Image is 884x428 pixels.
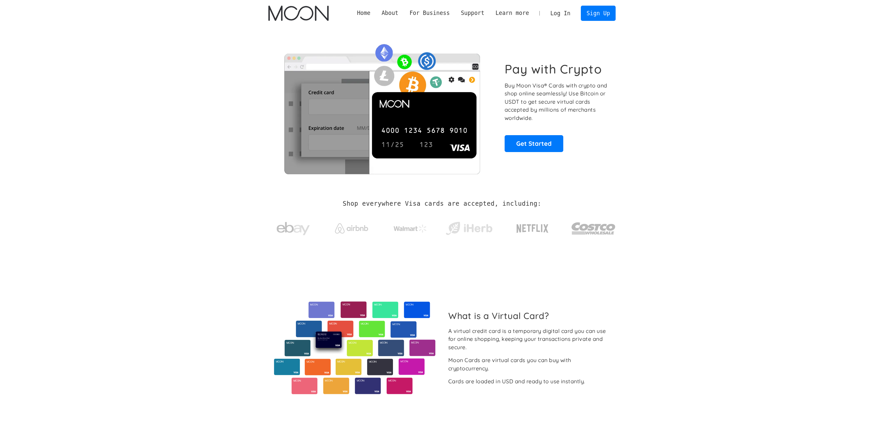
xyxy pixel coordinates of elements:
[571,216,616,241] img: Costco
[343,200,541,207] h2: Shop everywhere Visa cards are accepted, including:
[581,6,615,21] a: Sign Up
[444,220,494,237] img: iHerb
[273,301,436,394] img: Virtual cards from Moon
[444,213,494,241] a: iHerb
[268,212,318,242] a: ebay
[268,6,328,21] a: home
[505,135,563,152] a: Get Started
[352,9,376,17] a: Home
[505,62,602,77] h1: Pay with Crypto
[503,214,562,240] a: Netflix
[410,9,450,17] div: For Business
[448,377,585,386] div: Cards are loaded in USD and ready to use instantly.
[335,223,368,234] img: Airbnb
[461,9,484,17] div: Support
[495,9,529,17] div: Learn more
[516,220,549,237] img: Netflix
[545,6,576,21] a: Log In
[277,218,310,239] img: ebay
[571,209,616,244] a: Costco
[376,9,404,17] div: About
[448,327,610,351] div: A virtual credit card is a temporary digital card you can use for online shopping, keeping your t...
[404,9,455,17] div: For Business
[327,217,376,237] a: Airbnb
[382,9,399,17] div: About
[448,356,610,372] div: Moon Cards are virtual cards you can buy with cryptocurrency.
[505,81,608,122] p: Buy Moon Visa® Cards with crypto and shop online seamlessly! Use Bitcoin or USDT to get secure vi...
[268,6,328,21] img: Moon Logo
[490,9,535,17] div: Learn more
[455,9,490,17] div: Support
[394,225,427,233] img: Walmart
[448,310,610,321] h2: What is a Virtual Card?
[386,218,435,236] a: Walmart
[268,39,495,174] img: Moon Cards let you spend your crypto anywhere Visa is accepted.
